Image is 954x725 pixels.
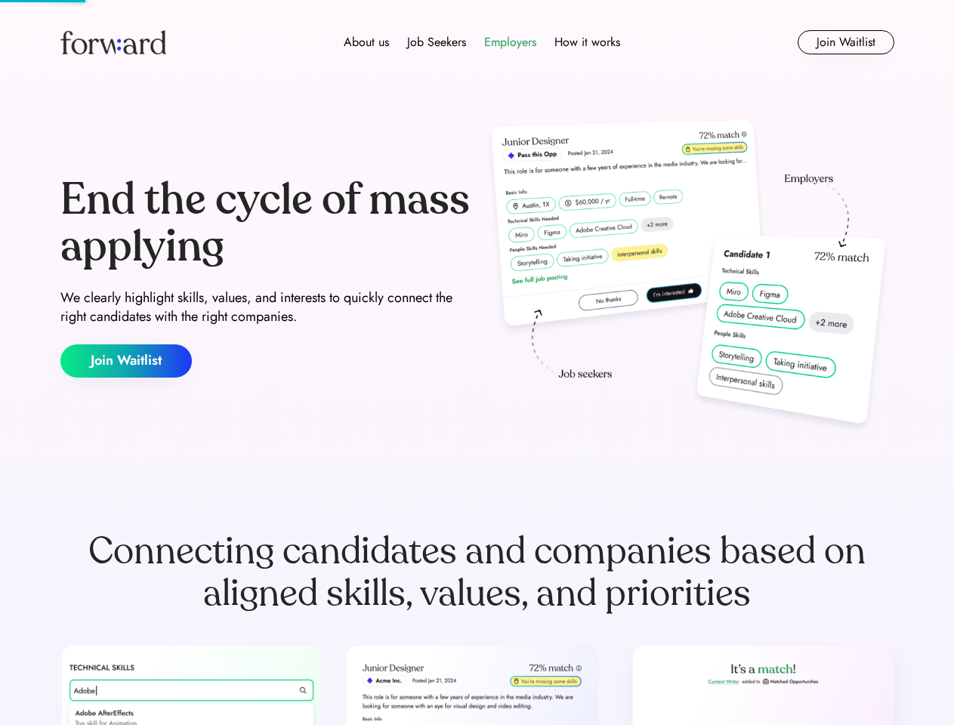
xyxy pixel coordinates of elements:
[60,344,192,378] button: Join Waitlist
[407,33,466,51] div: Job Seekers
[484,33,536,51] div: Employers
[344,33,389,51] div: About us
[554,33,620,51] div: How it works
[483,115,894,440] img: hero-image.png
[60,30,166,54] img: Forward logo
[798,30,894,54] button: Join Waitlist
[60,530,894,615] div: Connecting candidates and companies based on aligned skills, values, and priorities
[60,177,471,270] div: End the cycle of mass applying
[60,288,471,326] div: We clearly highlight skills, values, and interests to quickly connect the right candidates with t...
